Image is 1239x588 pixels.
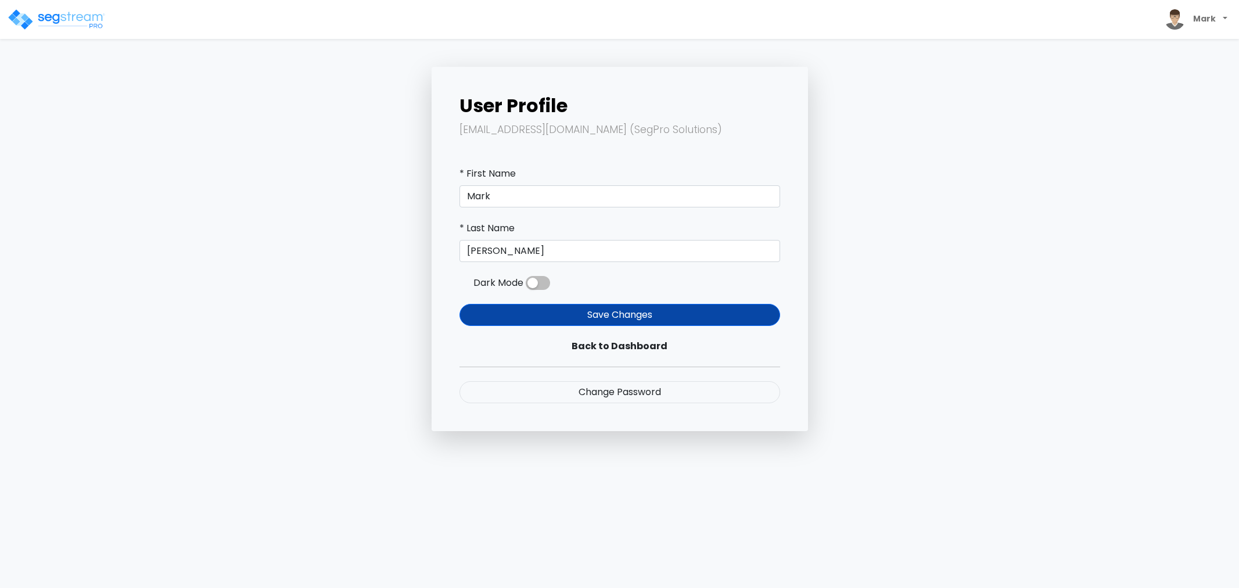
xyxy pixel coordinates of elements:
[459,121,780,139] p: [EMAIL_ADDRESS][DOMAIN_NAME] (SegPro Solutions)
[1193,13,1216,24] b: Mark
[459,304,780,326] button: Save Changes
[459,167,516,181] label: * First Name
[1165,9,1185,30] img: avatar.png
[526,276,550,290] label: Toggle Dark Mode
[459,221,515,235] label: * Last Name
[459,95,780,117] h2: User Profile
[7,8,106,31] img: logo_pro_r.png
[459,335,780,357] a: Back to Dashboard
[473,276,523,290] label: Dark Mode
[1160,5,1232,34] span: Mark
[459,381,780,403] a: Change Password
